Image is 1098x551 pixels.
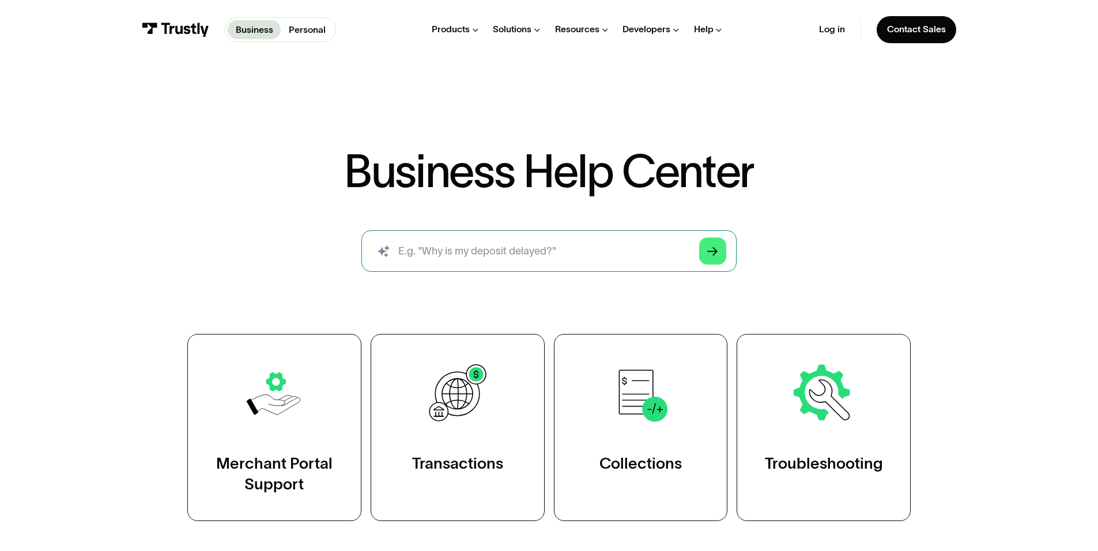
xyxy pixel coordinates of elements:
a: Merchant Portal Support [187,334,361,521]
form: Search [361,230,736,272]
a: Troubleshooting [737,334,911,521]
a: Personal [281,20,333,39]
div: Collections [599,453,682,474]
div: Products [432,24,470,35]
input: search [361,230,736,272]
p: Business [236,23,273,37]
div: Solutions [493,24,531,35]
div: Transactions [412,453,503,474]
div: Developers [622,24,670,35]
div: Help [694,24,714,35]
h1: Business Help Center [344,149,754,194]
div: Merchant Portal Support [214,453,335,495]
a: Business [228,20,281,39]
img: Trustly Logo [142,22,209,37]
a: Contact Sales [877,16,956,43]
a: Transactions [371,334,545,521]
div: Troubleshooting [765,453,883,474]
a: Log in [819,24,845,35]
p: Personal [289,23,326,37]
div: Contact Sales [887,24,946,35]
div: Resources [555,24,599,35]
a: Collections [554,334,728,521]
